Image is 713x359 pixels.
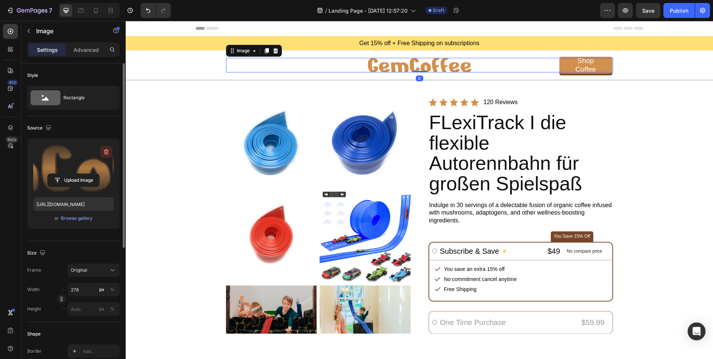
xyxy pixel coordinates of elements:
div: Shape [27,331,41,337]
div: Shop Coffee [443,36,478,53]
p: Image [36,26,100,35]
input: px% [67,302,120,316]
p: No commitment cancel anytime [318,255,391,262]
h2: FLexiTrack I die flexible Autorennbahn für großen Spielspaß [303,91,487,174]
p: $59.99 [397,297,479,306]
label: Subscribe & Save [311,223,377,238]
p: 120 Reviews [358,78,487,85]
button: Browse gallery [60,215,93,222]
div: Border [27,348,42,355]
div: px [99,286,104,293]
span: Draft [433,7,444,14]
div: Image [110,26,126,33]
div: Publish [670,7,688,15]
p: Free Shipping [318,265,391,272]
span: Original [71,267,87,274]
label: Width [27,286,40,293]
div: Add... [83,348,118,355]
button: 7 [3,3,56,18]
div: 0 [290,54,298,60]
a: Shop Coffee [434,36,487,53]
div: % [110,306,114,312]
span: Save [642,7,654,14]
div: % [110,286,114,293]
button: px [108,285,117,294]
p: You Save 15% Off [428,213,464,219]
div: Open Intercom Messenger [688,322,706,340]
div: Undo/Redo [141,3,171,18]
p: $49 [422,226,434,235]
div: Source [27,123,53,133]
p: Advanced [73,46,99,54]
p: 7 [49,6,52,15]
p: You save an extra 15% off [318,244,391,252]
input: px% [67,283,120,296]
div: 450 [7,79,18,85]
button: Upload Image [47,174,100,187]
button: px [108,305,117,313]
button: % [97,285,106,294]
button: Publish [663,3,695,18]
label: Frame [27,267,41,274]
div: Browse gallery [61,215,92,222]
span: or [54,214,59,223]
label: Height [27,306,41,312]
span: / [325,7,327,15]
label: One Time Purchase [311,294,383,309]
button: Original [67,263,120,277]
p: Settings [37,46,58,54]
div: Rectangle [63,89,109,106]
div: Style [27,72,38,79]
iframe: Design area [126,21,713,334]
button: Save [636,3,660,18]
p: Indulge in 30 servings of a delectable fusion of organic coffee infused with mushrooms, adaptogen... [304,181,487,204]
div: Size [27,248,47,258]
img: gempages_432750572815254551-5fae8fea-239a-467c-97cf-1daa91123996.png [242,37,346,51]
input: https://example.com/image.jpg [33,197,114,211]
div: px [99,306,104,312]
button: % [97,305,106,313]
p: No compare price [441,228,477,232]
div: Beta [6,137,18,143]
span: Landing Page - [DATE] 12:57:20 [329,7,408,15]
